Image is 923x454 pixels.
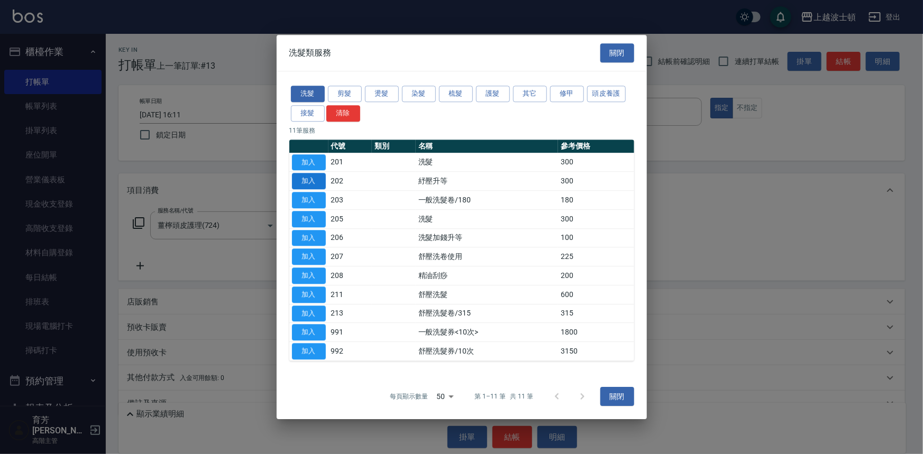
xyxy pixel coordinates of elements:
[291,105,325,122] button: 接髮
[558,323,634,342] td: 1800
[558,191,634,210] td: 180
[292,192,326,208] button: 加入
[432,382,458,411] div: 50
[416,266,558,285] td: 精油刮痧
[328,191,372,210] td: 203
[558,342,634,361] td: 3150
[558,228,634,247] td: 100
[328,323,372,342] td: 991
[328,172,372,191] td: 202
[292,305,326,322] button: 加入
[416,342,558,361] td: 舒壓洗髮券/10次
[292,211,326,227] button: 加入
[558,140,634,153] th: 參考價格
[328,247,372,266] td: 207
[476,86,510,102] button: 護髮
[558,247,634,266] td: 225
[416,140,558,153] th: 名稱
[390,392,428,401] p: 每頁顯示數量
[289,126,634,135] p: 11 筆服務
[289,48,332,58] span: 洗髮類服務
[600,43,634,63] button: 關閉
[416,285,558,304] td: 舒壓洗髮
[416,153,558,172] td: 洗髮
[416,191,558,210] td: 一般洗髮卷/180
[416,210,558,229] td: 洗髮
[292,154,326,171] button: 加入
[416,304,558,323] td: 舒壓洗髮卷/315
[402,86,436,102] button: 染髮
[558,304,634,323] td: 315
[600,387,634,406] button: 關閉
[372,140,416,153] th: 類別
[292,286,326,303] button: 加入
[474,392,533,401] p: 第 1–11 筆 共 11 筆
[558,172,634,191] td: 300
[328,285,372,304] td: 211
[292,230,326,246] button: 加入
[416,228,558,247] td: 洗髮加錢升等
[587,86,626,102] button: 頭皮養護
[328,228,372,247] td: 206
[550,86,584,102] button: 修甲
[558,266,634,285] td: 200
[558,153,634,172] td: 300
[292,343,326,359] button: 加入
[328,266,372,285] td: 208
[292,249,326,265] button: 加入
[328,140,372,153] th: 代號
[326,105,360,122] button: 清除
[558,285,634,304] td: 600
[328,86,362,102] button: 剪髮
[328,210,372,229] td: 205
[328,342,372,361] td: 992
[328,304,372,323] td: 213
[292,173,326,190] button: 加入
[416,247,558,266] td: 舒壓洗卷使用
[291,86,325,102] button: 洗髮
[439,86,473,102] button: 梳髮
[292,267,326,284] button: 加入
[416,172,558,191] td: 紓壓升等
[328,153,372,172] td: 201
[365,86,399,102] button: 燙髮
[292,325,326,341] button: 加入
[558,210,634,229] td: 300
[416,323,558,342] td: 一般洗髮券<10次>
[513,86,547,102] button: 其它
